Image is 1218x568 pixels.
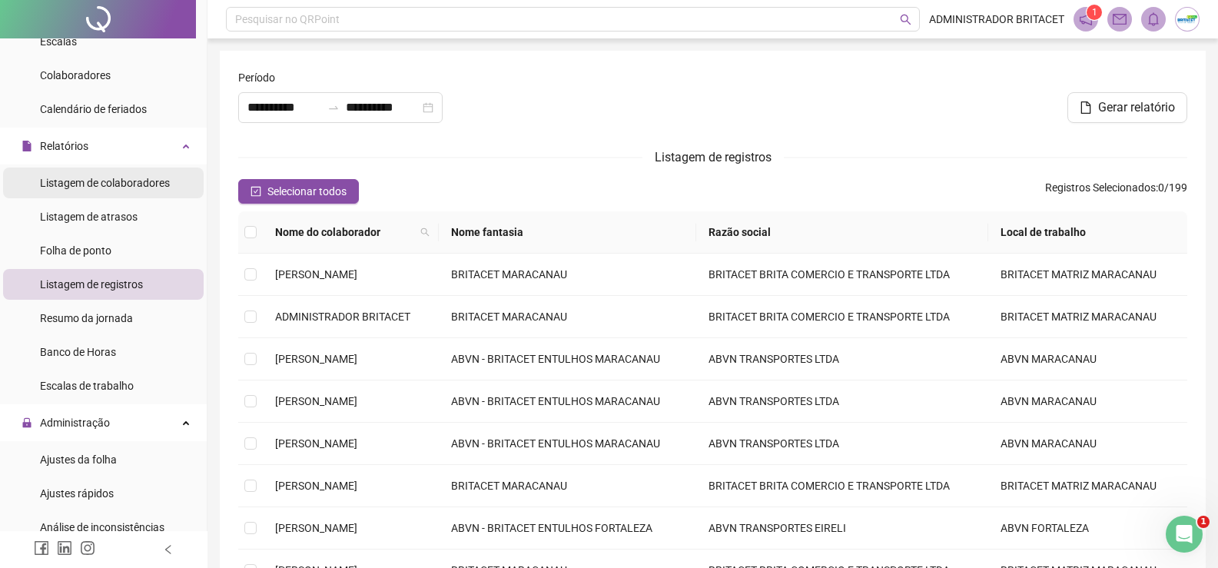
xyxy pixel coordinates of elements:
div: isso mesmo no H2 ele gerou 8,01n só que no saldo fica só 4hs [55,178,295,226]
span: Resumo da jornada [40,312,133,324]
span: Selecionar todos [267,183,347,200]
div: isso mesmo no H2 ele gerou 8,01n só que no saldo fica só 4hs [68,187,283,217]
span: 1 [1092,7,1097,18]
span: file [22,141,32,151]
td: ABVN MARACANAU [988,338,1187,380]
div: Maria diz… [12,132,295,178]
div: Vou verificar como está configurado para o colaborador[PERSON_NAME] • Há 4h [12,274,252,322]
div: [PERSON_NAME] • Há 4h [25,325,141,334]
span: Nome do colaborador [275,224,414,241]
button: go back [10,6,39,35]
td: BRITACET MATRIZ MARACANAU [988,254,1187,296]
span: Folha de ponto [40,244,111,257]
span: Relatórios [40,140,88,152]
div: ok [270,359,283,374]
span: Administração [40,417,110,429]
span: file [1080,101,1092,114]
span: Escalas [40,35,77,48]
td: BRITACET MATRIZ MARACANAU [988,465,1187,507]
span: ADMINISTRADOR BRITACET [275,311,410,323]
button: Gerar relatório [1067,92,1187,123]
span: : 0 / 199 [1045,179,1187,204]
td: BRITACET BRITA COMERCIO E TRANSPORTE LTDA [696,465,989,507]
td: ABVN FORTALEZA [988,507,1187,550]
span: bell [1147,12,1160,26]
span: Gerar relatório [1098,98,1175,117]
div: e 4he1 [25,141,61,157]
span: Escalas de trabalho [40,380,134,392]
span: lock [22,417,32,428]
td: ABVN TRANSPORTES LTDA [696,380,989,423]
td: ABVN - BRITACET ENTULHOS FORTALEZA [439,507,696,550]
div: no teria que ficar no saldo 8,01? [96,228,295,261]
td: ABVN TRANSPORTES LTDA [696,423,989,465]
td: ABVN - BRITACET ENTULHOS MARACANAU [439,338,696,380]
td: BRITACET BRITA COMERCIO E TRANSPORTE LTDA [696,296,989,338]
th: Razão social [696,211,989,254]
div: ADMINISTRADOR diz… [12,228,295,274]
div: no teria que ficar no saldo 8,01? [108,237,283,252]
span: Listagem de registros [655,150,772,164]
button: Selecionador de Emoji [24,438,36,450]
button: Selecionador de GIF [48,438,61,450]
td: ABVN - BRITACET ENTULHOS MARACANAU [439,423,696,465]
td: ABVN TRANSPORTES EIRELI [696,507,989,550]
p: Ativo(a) nos últimos 15min [75,19,210,35]
td: BRITACET MARACANAU [439,254,696,296]
span: Listagem de atrasos [40,211,138,223]
iframe: Intercom live chat [1166,516,1203,553]
div: e 4he1 [12,132,74,166]
div: Maria diz… [12,274,295,350]
span: to [327,101,340,114]
span: [PERSON_NAME] [275,480,357,492]
div: Fechar [270,6,297,34]
td: BRITACET MATRIZ MARACANAU [988,296,1187,338]
sup: 1 [1087,5,1102,20]
span: search [420,228,430,237]
h1: [PERSON_NAME] [75,8,174,19]
span: mail [1113,12,1127,26]
span: search [417,221,433,244]
span: Período [238,69,275,86]
div: ok [257,350,295,384]
th: Local de trabalho [988,211,1187,254]
span: Ajustes rápidos [40,487,114,500]
td: ABVN TRANSPORTES LTDA [696,338,989,380]
span: [PERSON_NAME] [275,268,357,281]
td: ABVN - BRITACET ENTULHOS MARACANAU [439,380,696,423]
span: [PERSON_NAME] [275,437,357,450]
div: Gerou 8hrs de he2 [25,106,124,121]
div: ADMINISTRADOR diz… [12,178,295,228]
span: check-square [251,186,261,197]
span: linkedin [57,540,72,556]
span: [PERSON_NAME] [275,353,357,365]
span: Banco de Horas [40,346,116,358]
td: ABVN MARACANAU [988,423,1187,465]
span: Registros Selecionados [1045,181,1156,194]
div: ADMINISTRADOR diz… [12,350,295,396]
span: facebook [34,540,49,556]
button: Start recording [98,438,110,450]
textarea: Envie uma mensagem... [13,406,294,432]
span: 1 [1197,516,1210,528]
span: swap-right [327,101,340,114]
button: Selecionar todos [238,179,359,204]
button: Enviar uma mensagem [264,432,288,457]
span: ADMINISTRADOR BRITACET [929,11,1064,28]
div: Maria diz… [12,61,295,97]
span: Listagem de registros [40,278,143,291]
span: search [900,14,911,25]
span: Análise de inconsistências [40,521,164,533]
td: BRITACET MARACANAU [439,465,696,507]
span: instagram [80,540,95,556]
div: ADMINISTRADOR diz… [12,396,295,431]
td: BRITACET BRITA COMERCIO E TRANSPORTE LTDA [696,254,989,296]
span: Listagem de colaboradores [40,177,170,189]
span: Colaboradores [40,69,111,81]
td: BRITACET MARACANAU [439,296,696,338]
div: Vou verificar como está configurado para o colaborador [25,283,240,313]
button: Upload do anexo [73,438,85,450]
span: [PERSON_NAME] [275,395,357,407]
span: Ajustes da folha [40,453,117,466]
img: Profile image for Maria [44,8,68,33]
